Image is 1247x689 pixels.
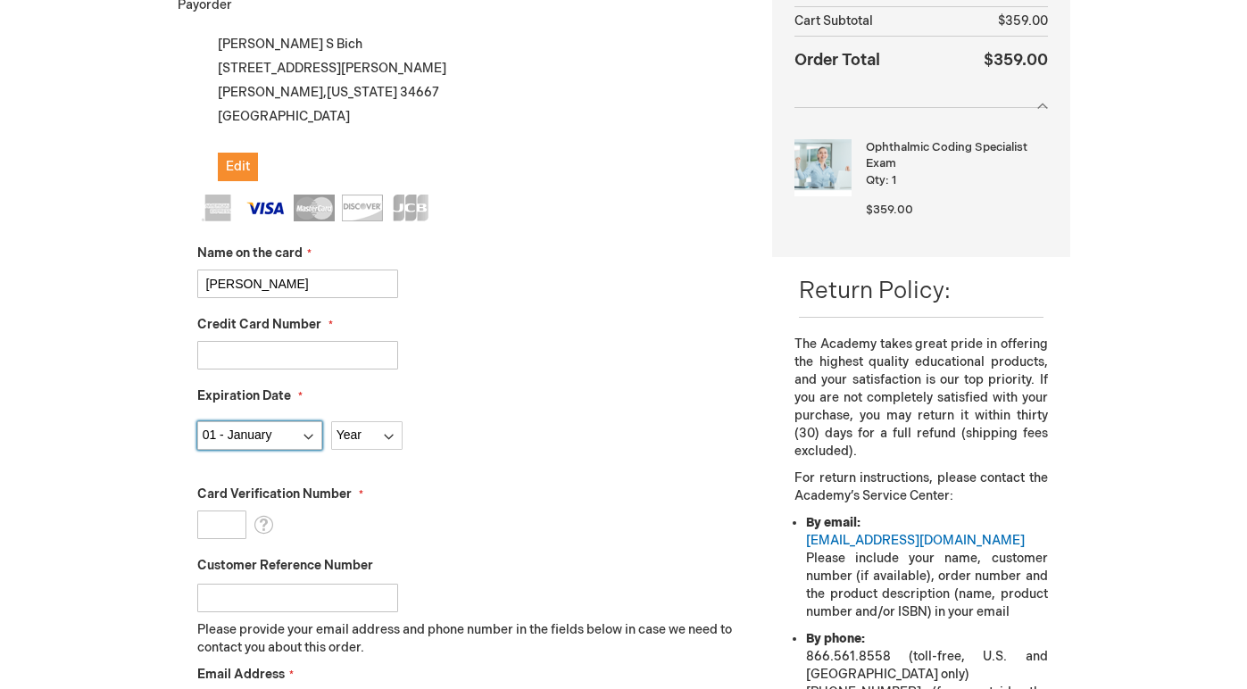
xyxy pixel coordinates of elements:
strong: By email: [806,515,860,530]
span: $359.00 [984,51,1048,70]
span: $359.00 [866,203,913,217]
img: Ophthalmic Coding Specialist Exam [794,139,852,196]
img: JCB [390,195,431,221]
span: Qty [866,173,885,187]
strong: By phone: [806,631,865,646]
span: Expiration Date [197,388,291,403]
img: Visa [245,195,287,221]
p: For return instructions, please contact the Academy’s Service Center: [794,469,1047,505]
img: American Express [197,195,238,221]
span: Edit [226,159,250,174]
span: [US_STATE] [327,85,397,100]
th: Cart Subtotal [794,7,945,37]
img: MasterCard [294,195,335,221]
img: Discover [342,195,383,221]
input: Credit Card Number [197,341,398,369]
span: Customer Reference Number [197,558,373,573]
span: $359.00 [998,13,1048,29]
strong: Ophthalmic Coding Specialist Exam [866,139,1043,172]
div: [PERSON_NAME] S Bich [STREET_ADDRESS][PERSON_NAME] [PERSON_NAME] , 34667 [GEOGRAPHIC_DATA] [197,32,746,181]
input: Card Verification Number [197,511,246,539]
li: Please include your name, customer number (if available), order number and the product descriptio... [806,514,1047,621]
strong: Order Total [794,46,880,72]
button: Edit [218,153,258,181]
p: The Academy takes great pride in offering the highest quality educational products, and your sati... [794,336,1047,461]
a: [EMAIL_ADDRESS][DOMAIN_NAME] [806,533,1025,548]
span: 1 [892,173,896,187]
p: Please provide your email address and phone number in the fields below in case we need to contact... [197,621,746,657]
span: Return Policy: [799,278,951,305]
span: Name on the card [197,245,303,261]
span: Card Verification Number [197,486,352,502]
span: Email Address [197,667,285,682]
span: Credit Card Number [197,317,321,332]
